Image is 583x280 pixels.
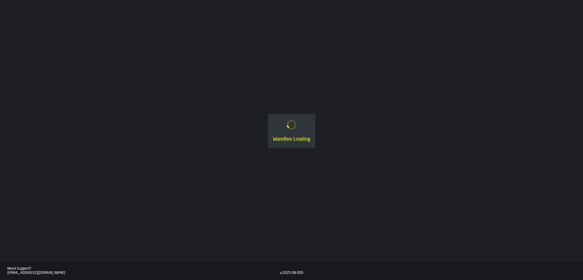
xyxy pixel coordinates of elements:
div: 2025.08.005 [282,271,303,275]
div: [EMAIL_ADDRESS][DOMAIN_NAME] [7,271,280,275]
div: Need Support? [7,267,280,271]
a: Need Support?[EMAIL_ADDRESS][DOMAIN_NAME] [7,267,280,275]
div: WareBee Loading [273,136,310,143]
div: v. [280,271,282,275]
